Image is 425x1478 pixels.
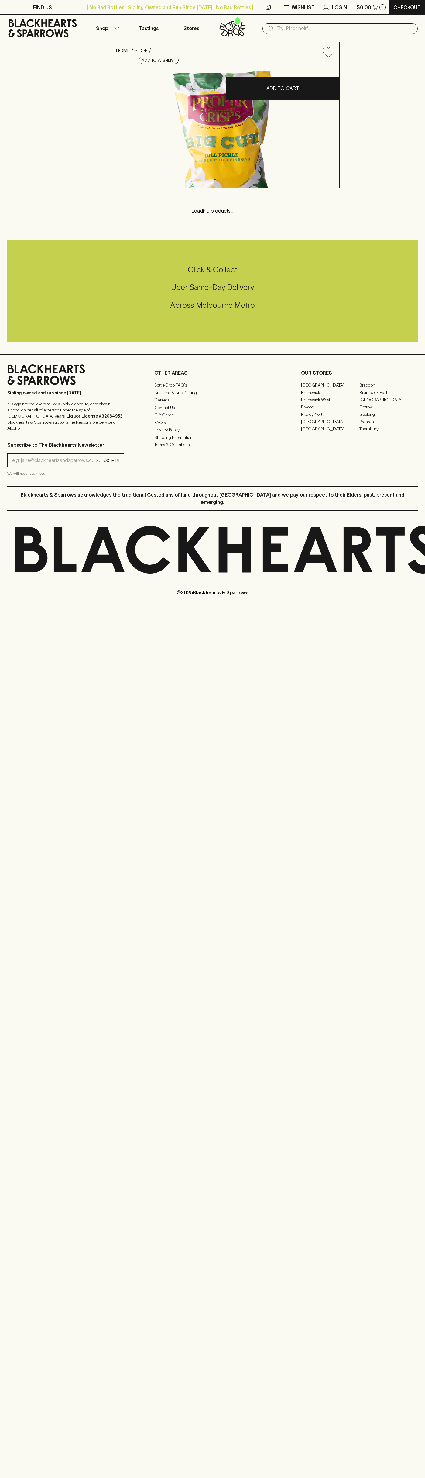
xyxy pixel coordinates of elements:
a: Stores [170,15,213,42]
a: Business & Bulk Gifting [154,389,271,396]
p: OUR STORES [301,369,418,376]
input: Try "Pinot noir" [277,24,413,33]
p: SUBSCRIBE [96,457,121,464]
p: Loading products... [6,207,419,214]
button: Add to wishlist [139,57,179,64]
a: Brunswick East [359,389,418,396]
a: Gift Cards [154,411,271,419]
a: [GEOGRAPHIC_DATA] [301,418,359,425]
a: Braddon [359,381,418,389]
strong: Liquor License #32064953 [67,414,122,418]
h5: Uber Same-Day Delivery [7,282,418,292]
a: Prahran [359,418,418,425]
a: Geelong [359,411,418,418]
a: Elwood [301,403,359,411]
a: Tastings [128,15,170,42]
h5: Across Melbourne Metro [7,300,418,310]
a: [GEOGRAPHIC_DATA] [301,381,359,389]
p: Wishlist [292,4,315,11]
button: Add to wishlist [320,44,337,60]
a: SHOP [135,48,148,53]
p: It is against the law to sell or supply alcohol to, or to obtain alcohol on behalf of a person un... [7,401,124,431]
h5: Click & Collect [7,265,418,275]
a: Bottle Drop FAQ's [154,382,271,389]
a: Fitzroy North [301,411,359,418]
button: Shop [85,15,128,42]
p: Sibling owned and run since [DATE] [7,390,124,396]
p: 0 [381,5,384,9]
a: Shipping Information [154,434,271,441]
a: [GEOGRAPHIC_DATA] [301,425,359,432]
p: Shop [96,25,108,32]
button: SUBSCRIBE [93,454,124,467]
p: We will never spam you [7,470,124,477]
a: Privacy Policy [154,426,271,434]
a: Terms & Conditions [154,441,271,449]
button: ADD TO CART [226,77,340,100]
p: $0.00 [357,4,371,11]
p: Blackhearts & Sparrows acknowledges the traditional Custodians of land throughout [GEOGRAPHIC_DAT... [12,491,413,506]
p: Stores [183,25,199,32]
div: Call to action block [7,240,418,342]
p: Tastings [139,25,159,32]
p: FIND US [33,4,52,11]
a: Fitzroy [359,403,418,411]
img: 34130.png [111,62,339,188]
a: Careers [154,397,271,404]
p: ADD TO CART [266,85,299,92]
input: e.g. jane@blackheartsandsparrows.com.au [12,456,93,465]
a: Brunswick West [301,396,359,403]
p: OTHER AREAS [154,369,271,376]
a: Contact Us [154,404,271,411]
a: [GEOGRAPHIC_DATA] [359,396,418,403]
p: Login [332,4,347,11]
p: Checkout [393,4,421,11]
a: HOME [116,48,130,53]
a: Brunswick [301,389,359,396]
a: FAQ's [154,419,271,426]
p: Subscribe to The Blackhearts Newsletter [7,441,124,449]
a: Thornbury [359,425,418,432]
